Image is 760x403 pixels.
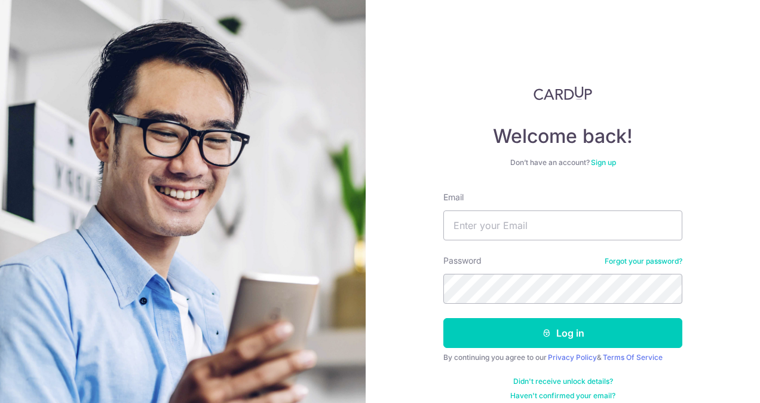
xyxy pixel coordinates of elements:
label: Password [443,255,482,267]
a: Forgot your password? [605,257,682,266]
a: Privacy Policy [548,353,597,362]
div: By continuing you agree to our & [443,353,682,362]
div: Don’t have an account? [443,158,682,167]
button: Log in [443,318,682,348]
h4: Welcome back! [443,124,682,148]
a: Terms Of Service [603,353,663,362]
a: Didn't receive unlock details? [513,377,613,386]
label: Email [443,191,464,203]
img: CardUp Logo [534,86,592,100]
a: Sign up [591,158,616,167]
a: Haven't confirmed your email? [510,391,615,401]
input: Enter your Email [443,210,682,240]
